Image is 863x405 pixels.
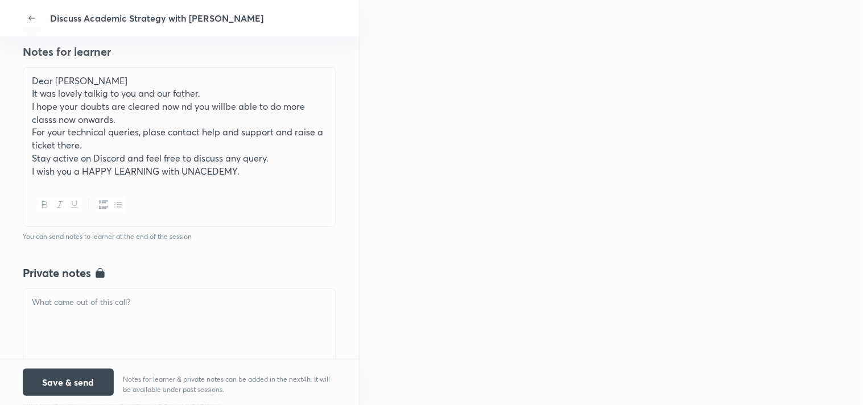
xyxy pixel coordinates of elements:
[32,100,327,126] p: I hope your doubts are cleared now nd you willbe able to do more classs now onwards.
[44,9,75,18] span: Support
[50,11,263,25] p: Discuss Academic Strategy with [PERSON_NAME]
[123,374,336,395] p: Notes for learner & private notes can be added in the next 4h . It will be available under past s...
[23,43,111,60] h4: Notes for learner
[23,265,91,282] h4: Private notes
[23,369,114,396] button: Save & send
[32,165,327,178] p: I wish you a HAPPY LEARNING with UNACEDEMY.
[32,152,327,165] p: Stay active on Discord and feel free to discuss any query.
[23,227,336,242] h6: You can send notes to learner at the end of the session
[32,87,327,100] p: It was lovely talkig to you and our father.
[32,126,327,151] p: For your technical queries, plase contact help and support and raise a ticket there.
[32,75,327,88] p: Dear [PERSON_NAME]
